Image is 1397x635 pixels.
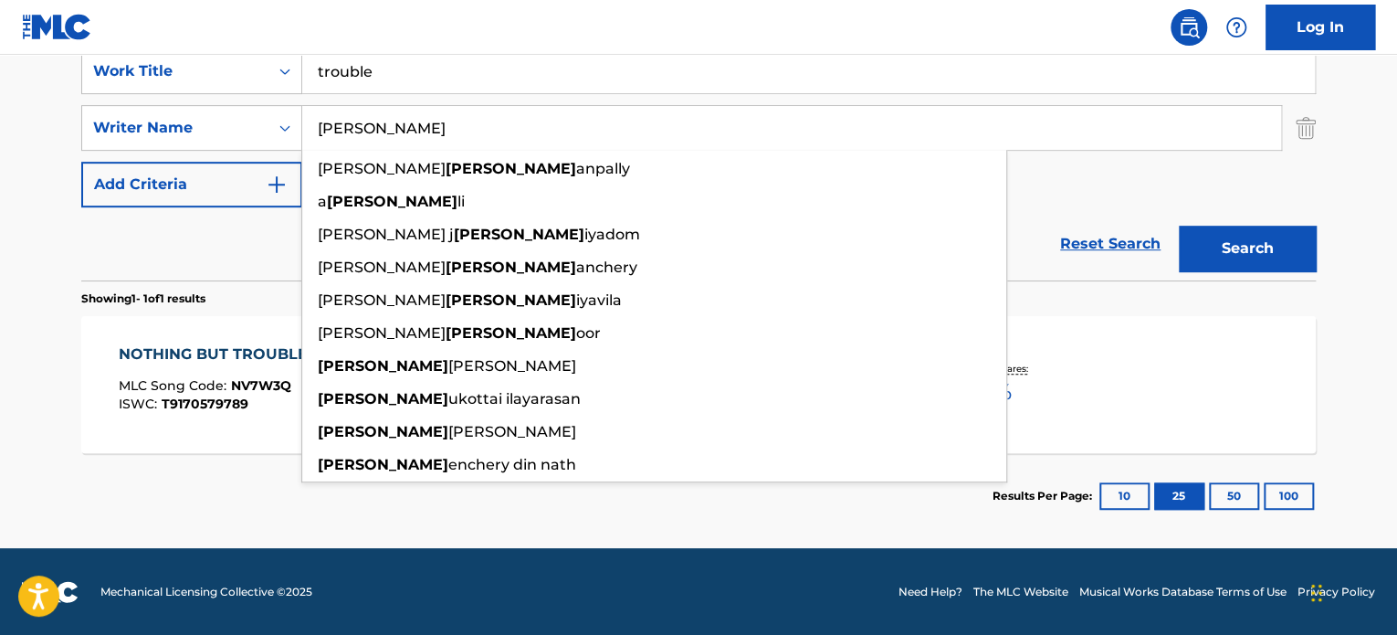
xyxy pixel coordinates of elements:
button: 100 [1264,482,1314,510]
a: Reset Search [1051,224,1170,264]
img: logo [22,581,79,603]
span: [PERSON_NAME] [448,357,576,375]
span: [PERSON_NAME] [318,291,446,309]
strong: [PERSON_NAME] [446,291,576,309]
strong: [PERSON_NAME] [446,259,576,276]
img: MLC Logo [22,14,92,40]
span: anchery [576,259,637,276]
span: iyadom [584,226,640,243]
a: The MLC Website [973,584,1068,600]
a: Musical Works Database Terms of Use [1079,584,1287,600]
strong: [PERSON_NAME] [318,423,448,440]
strong: [PERSON_NAME] [318,456,448,473]
span: li [457,193,465,210]
span: ukottai ilayarasan [448,390,581,407]
img: search [1178,16,1200,38]
span: iyavila [576,291,622,309]
span: oor [576,324,601,342]
div: NOTHING BUT TROUBLE [119,344,317,365]
div: Work Title [93,60,257,82]
span: NV7W3Q [231,377,291,394]
button: 10 [1099,482,1150,510]
a: Need Help? [898,584,962,600]
div: Writer Name [93,117,257,139]
div: Help [1218,9,1255,46]
span: ISWC : [119,396,162,412]
button: 50 [1209,482,1259,510]
a: Public Search [1171,9,1207,46]
span: [PERSON_NAME] [318,259,446,276]
a: Privacy Policy [1297,584,1375,600]
button: Search [1179,226,1316,271]
strong: [PERSON_NAME] [327,193,457,210]
img: help [1225,16,1247,38]
span: [PERSON_NAME] [318,160,446,177]
img: 9d2ae6d4665cec9f34b9.svg [266,174,288,196]
strong: [PERSON_NAME] [454,226,584,243]
span: Mechanical Licensing Collective © 2025 [100,584,312,600]
iframe: Chat Widget [1306,547,1397,635]
a: NOTHING BUT TROUBLEMLC Song Code:NV7W3QISWC:T9170579789Writers (4)[PERSON_NAME], [PERSON_NAME] [P... [81,316,1316,453]
strong: [PERSON_NAME] [446,160,576,177]
span: T9170579789 [162,396,248,412]
p: Results Per Page: [993,488,1097,504]
form: Search Form [81,48,1316,280]
strong: [PERSON_NAME] [318,357,448,375]
img: Delete Criterion [1296,105,1316,151]
span: enchery din nath [448,456,576,473]
strong: [PERSON_NAME] [446,324,576,342]
span: [PERSON_NAME] [448,423,576,440]
span: anpally [576,160,630,177]
p: Showing 1 - 1 of 1 results [81,291,205,307]
span: [PERSON_NAME] j [318,226,454,243]
button: 25 [1154,482,1204,510]
button: Add Criteria [81,162,302,207]
span: [PERSON_NAME] [318,324,446,342]
a: Log In [1266,5,1375,50]
span: a [318,193,327,210]
strong: [PERSON_NAME] [318,390,448,407]
div: Drag [1311,566,1322,620]
span: MLC Song Code : [119,377,231,394]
